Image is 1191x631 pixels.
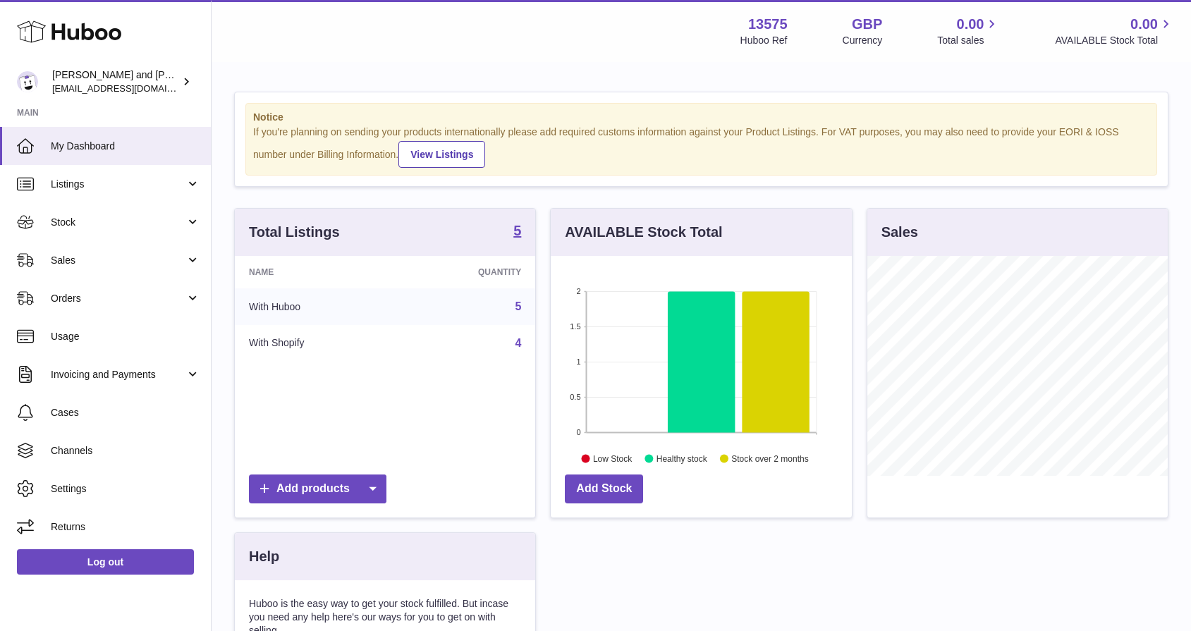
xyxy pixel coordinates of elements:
img: hello@montgomeryandevelyn.com [17,71,38,92]
a: 0.00 Total sales [937,15,1000,47]
text: 0 [577,428,581,436]
span: 0.00 [1130,15,1158,34]
h3: Sales [881,223,918,242]
text: 2 [577,287,581,295]
span: Invoicing and Payments [51,368,185,381]
span: Sales [51,254,185,267]
td: With Huboo [235,288,397,325]
a: 4 [515,337,521,349]
strong: GBP [852,15,882,34]
span: Orders [51,292,185,305]
a: Add Stock [565,474,643,503]
div: Huboo Ref [740,34,788,47]
span: Usage [51,330,200,343]
h3: AVAILABLE Stock Total [565,223,722,242]
span: 0.00 [957,15,984,34]
strong: 13575 [748,15,788,34]
span: Cases [51,406,200,419]
text: 1 [577,357,581,366]
span: AVAILABLE Stock Total [1055,34,1174,47]
div: Currency [843,34,883,47]
a: 5 [515,300,521,312]
th: Name [235,256,397,288]
text: Low Stock [593,453,633,463]
td: With Shopify [235,325,397,362]
h3: Help [249,547,279,566]
span: Total sales [937,34,1000,47]
span: Listings [51,178,185,191]
text: Healthy stock [656,453,708,463]
strong: Notice [253,111,1149,124]
div: If you're planning on sending your products internationally please add required customs informati... [253,125,1149,168]
a: View Listings [398,141,485,168]
text: 1.5 [570,322,581,331]
th: Quantity [397,256,535,288]
span: Channels [51,444,200,458]
h3: Total Listings [249,223,340,242]
text: Stock over 2 months [732,453,809,463]
span: Returns [51,520,200,534]
span: Settings [51,482,200,496]
a: Log out [17,549,194,575]
span: [EMAIL_ADDRESS][DOMAIN_NAME] [52,82,207,94]
span: My Dashboard [51,140,200,153]
div: [PERSON_NAME] and [PERSON_NAME] [52,68,179,95]
a: Add products [249,474,386,503]
span: Stock [51,216,185,229]
a: 0.00 AVAILABLE Stock Total [1055,15,1174,47]
text: 0.5 [570,393,581,401]
a: 5 [513,223,521,240]
strong: 5 [513,223,521,238]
